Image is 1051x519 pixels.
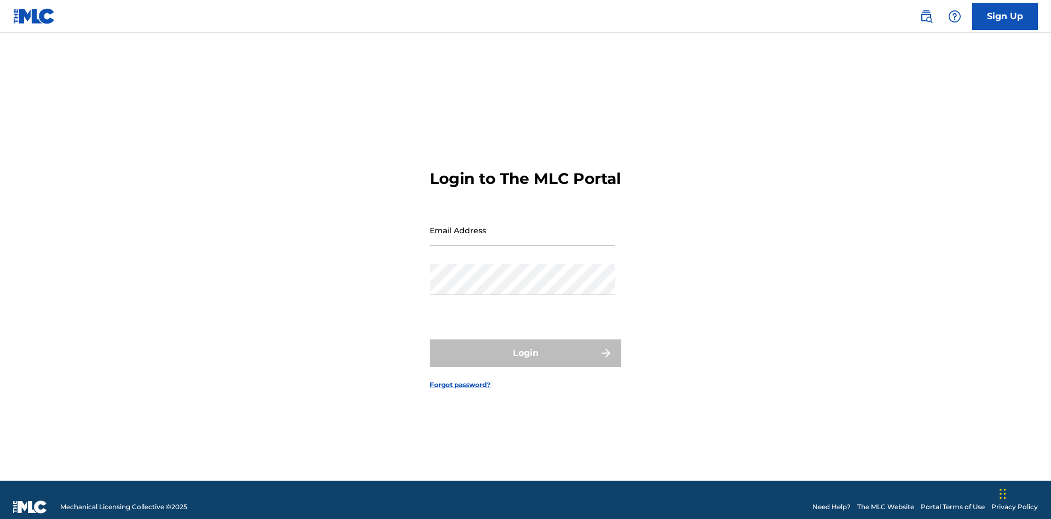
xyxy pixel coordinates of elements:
span: Mechanical Licensing Collective © 2025 [60,502,187,512]
img: logo [13,500,47,514]
iframe: Chat Widget [996,466,1051,519]
a: Forgot password? [430,380,490,390]
img: help [948,10,961,23]
div: Drag [1000,477,1006,510]
a: Public Search [915,5,937,27]
a: The MLC Website [857,502,914,512]
div: Help [944,5,966,27]
h3: Login to The MLC Portal [430,169,621,188]
a: Sign Up [972,3,1038,30]
a: Need Help? [812,502,851,512]
a: Privacy Policy [991,502,1038,512]
img: MLC Logo [13,8,55,24]
a: Portal Terms of Use [921,502,985,512]
img: search [920,10,933,23]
